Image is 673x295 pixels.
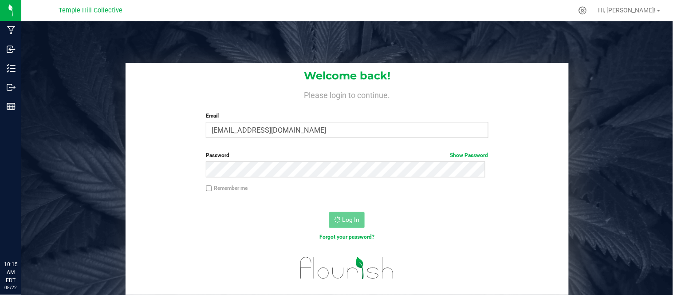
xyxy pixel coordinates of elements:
[59,7,122,14] span: Temple Hill Collective
[7,26,16,35] inline-svg: Manufacturing
[292,250,403,286] img: flourish_logo.svg
[4,284,17,291] p: 08/22
[342,216,359,223] span: Log In
[206,152,229,158] span: Password
[577,6,588,15] div: Manage settings
[126,89,569,99] h4: Please login to continue.
[7,83,16,92] inline-svg: Outbound
[206,184,248,192] label: Remember me
[329,212,365,228] button: Log In
[206,112,488,120] label: Email
[206,185,212,192] input: Remember me
[4,260,17,284] p: 10:15 AM EDT
[7,45,16,54] inline-svg: Inbound
[7,64,16,73] inline-svg: Inventory
[319,234,374,240] a: Forgot your password?
[7,102,16,111] inline-svg: Reports
[126,70,569,82] h1: Welcome back!
[450,152,488,158] a: Show Password
[598,7,656,14] span: Hi, [PERSON_NAME]!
